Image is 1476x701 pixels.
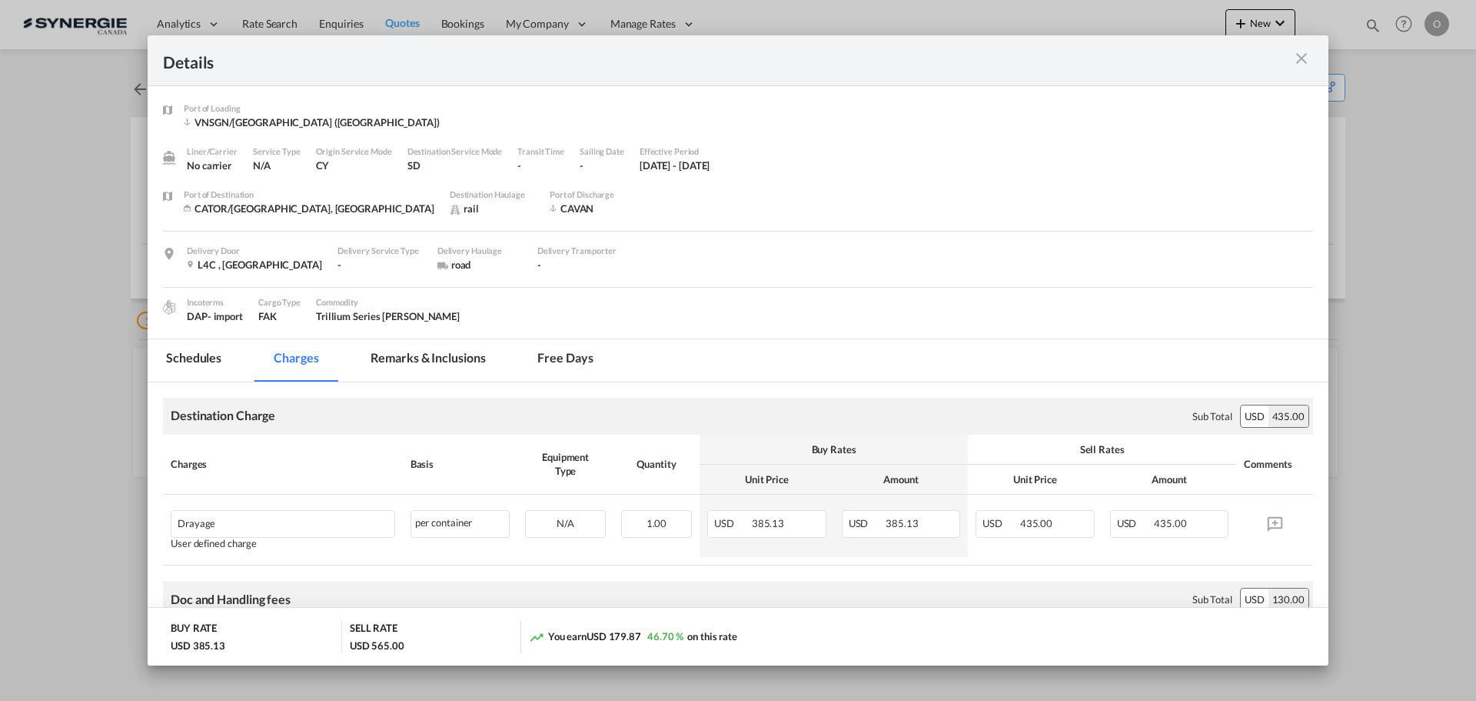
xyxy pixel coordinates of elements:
img: cargo.png [161,299,178,315]
div: Sub Total [1192,593,1232,606]
div: - import [208,309,243,323]
md-pagination-wrapper: Use the left and right arrow keys to navigate between tabs [148,339,627,382]
div: per container [411,510,510,538]
md-icon: icon-trending-up [529,629,544,645]
div: FAK [258,309,301,323]
div: Doc and Handling fees [171,591,291,608]
div: USD 565.00 [350,639,404,653]
div: Charges [171,457,395,471]
div: - [580,159,624,172]
span: Trillium Series [PERSON_NAME] [316,310,460,322]
span: 435.00 [1020,517,1052,529]
div: rail [450,202,534,215]
div: Sailing Date [580,145,624,159]
div: Commodity [316,295,460,309]
th: Unit Price [968,465,1102,495]
div: Effective Period [640,145,710,159]
md-tab-item: Schedules [148,339,240,382]
div: SD [407,159,503,172]
div: Basis [411,457,510,471]
div: Incoterms [187,295,243,309]
md-dialog: Port of Loading ... [148,35,1328,666]
md-tab-item: Remarks & Inclusions [352,339,504,382]
th: Amount [834,465,969,495]
md-icon: icon-close m-3 fg-AAA8AD cursor [1292,49,1311,68]
div: Drayage [178,511,335,529]
span: USD [714,517,750,529]
span: 385.13 [886,517,918,529]
div: 130.00 [1268,589,1308,610]
div: 25 Jul 2025 - 24 Aug 2025 [640,159,710,172]
span: 385.13 [752,517,784,529]
div: Delivery Door [187,244,322,258]
div: BUY RATE [171,621,217,639]
div: Destination Haulage [450,188,534,202]
th: Amount [1102,465,1237,495]
div: SELL RATE [350,621,397,639]
div: road [437,258,522,272]
span: USD [849,517,884,529]
span: 1.00 [647,517,667,529]
div: L4C , Canada [187,258,322,272]
div: Service Type [253,145,301,159]
div: CAVAN [550,202,673,215]
span: N/A [557,517,574,529]
div: Destination Charge [171,407,275,424]
div: - [337,258,422,272]
div: Equipment Type [525,450,606,478]
span: USD 179.87 [587,630,641,643]
div: Sub Total [1192,409,1232,423]
div: CATOR/Toronto, ON [184,202,434,215]
div: Port of Destination [184,188,434,202]
div: Delivery Haulage [437,244,522,258]
div: No carrier [187,159,238,172]
span: 46.70 % [647,630,683,643]
md-tab-item: Free days [519,339,611,382]
div: You earn on this rate [529,629,737,646]
div: 435.00 [1268,406,1308,427]
div: Liner/Carrier [187,145,238,159]
div: - [517,159,564,172]
div: Buy Rates [707,442,960,456]
div: USD 385.13 [171,639,225,653]
span: USD [1117,517,1152,529]
div: Destination Service Mode [407,145,503,159]
div: DAP [187,309,243,323]
div: User defined charge [171,538,395,549]
div: Details [163,51,1198,70]
div: CY [316,159,392,172]
div: Delivery Transporter [537,244,622,258]
md-tab-item: Charges [255,339,337,382]
div: Origin Service Mode [316,145,392,159]
div: Transit Time [517,145,564,159]
div: USD [1241,406,1268,427]
th: Unit Price [700,465,834,495]
div: Port of Discharge [550,188,673,202]
div: Cargo Type [258,295,301,309]
span: USD [982,517,1018,529]
span: N/A [253,159,271,172]
div: Port of Loading [184,102,440,115]
div: - [537,258,622,272]
span: 435.00 [1154,517,1186,529]
div: USD [1241,589,1268,610]
div: Delivery Service Type [337,244,422,258]
th: Comments [1236,435,1313,495]
div: Sell Rates [976,442,1228,456]
div: Quantity [621,457,692,471]
div: VNSGN/Ho Chi Minh City (Saigon) [184,115,440,129]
